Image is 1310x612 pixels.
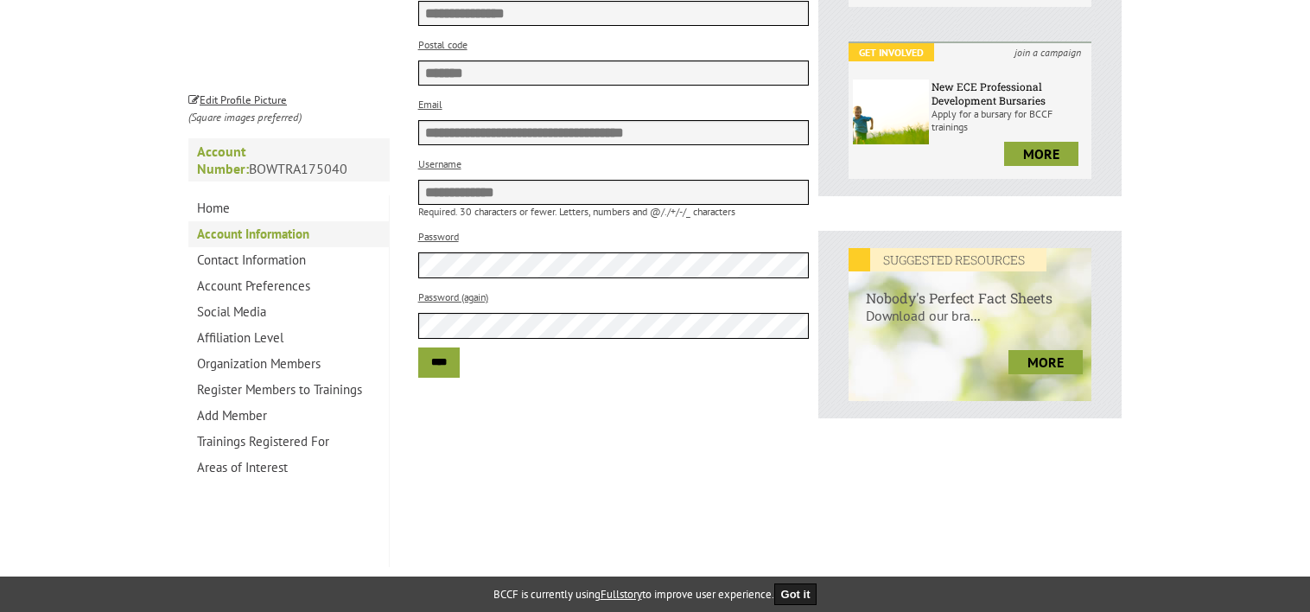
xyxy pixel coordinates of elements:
a: Fullstory [601,587,642,602]
a: Areas of Interest [188,455,389,481]
a: Register Members to Trainings [188,377,389,403]
a: Social Media [188,299,389,325]
a: Account Information [188,221,389,247]
label: Password [418,230,459,243]
label: Postal code [418,38,467,51]
h6: New ECE Professional Development Bursaries [932,80,1087,107]
label: Username [418,157,461,170]
p: BOWTRA175040 [188,138,390,182]
label: Email [418,98,442,111]
p: Download our bra... [849,307,1091,341]
a: Affiliation Level [188,325,389,351]
a: Contact Information [188,247,389,273]
em: Get Involved [849,43,934,61]
a: Trainings Registered For [188,429,389,455]
em: SUGGESTED RESOURCES [849,248,1046,271]
a: Edit Profile Picture [188,90,287,107]
a: Account Preferences [188,273,389,299]
p: Apply for a bursary for BCCF trainings [932,107,1087,133]
strong: Account Number: [197,143,249,177]
i: join a campaign [1004,43,1091,61]
a: Home [188,195,389,221]
a: Add Member [188,403,389,429]
h6: Nobody's Perfect Fact Sheets [849,271,1091,307]
small: Edit Profile Picture [188,92,287,107]
p: Required. 30 characters or fewer. Letters, numbers and @/./+/-/_ characters [418,205,810,218]
a: Organization Members [188,351,389,377]
a: more [1004,142,1078,166]
button: Got it [774,583,817,605]
label: Password (again) [418,290,488,303]
a: more [1008,350,1083,374]
i: (Square images preferred) [188,110,302,124]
